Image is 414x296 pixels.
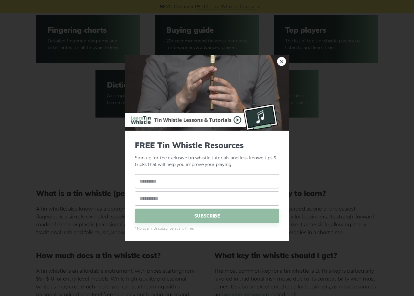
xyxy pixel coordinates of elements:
img: Tin Whistle Buying Guide Preview [125,55,289,131]
span: FREE Tin Whistle Resources [135,140,279,150]
span: SUBSCRIBE [135,209,279,223]
a: × [277,57,286,66]
p: Sign up for the exclusive tin whistle tutorials and less-known tips & tricks that will help you i... [135,140,279,168]
span: * No spam. Unsubscribe at any time. [135,226,279,231]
